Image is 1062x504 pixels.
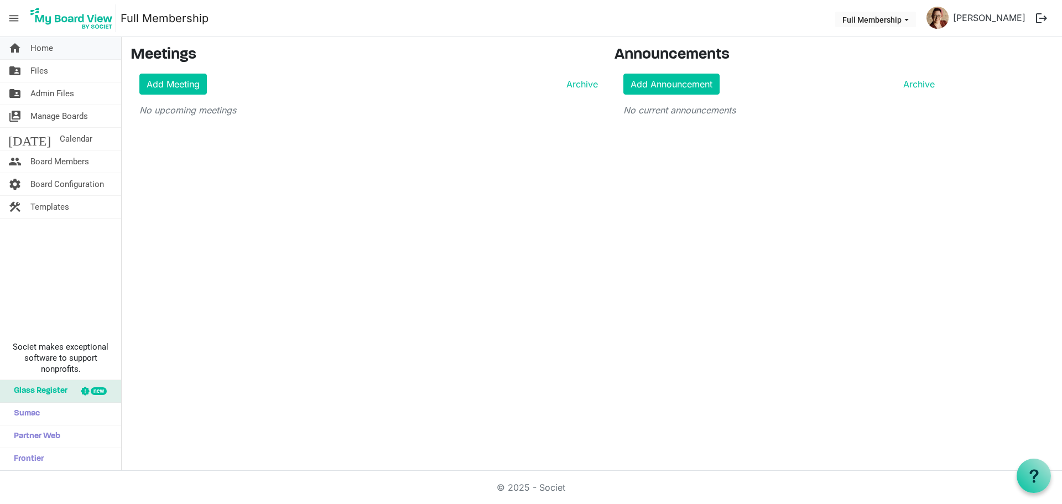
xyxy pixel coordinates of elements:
[8,173,22,195] span: settings
[623,74,720,95] a: Add Announcement
[8,128,51,150] span: [DATE]
[91,387,107,395] div: new
[8,82,22,105] span: folder_shared
[60,128,92,150] span: Calendar
[615,46,944,65] h3: Announcements
[3,8,24,29] span: menu
[121,7,209,29] a: Full Membership
[30,150,89,173] span: Board Members
[623,103,935,117] p: No current announcements
[926,7,949,29] img: HGOZiN4Rxb5R5xlToys-hhwhaMh-etPwgU26aSzhvBBS7mUkJ2_nNSIb9O7EVWfvl2kup0Uehf5PhZbZfx7rZA_thumb.png
[8,196,22,218] span: construction
[27,4,116,32] img: My Board View Logo
[8,60,22,82] span: folder_shared
[139,74,207,95] a: Add Meeting
[131,46,598,65] h3: Meetings
[949,7,1030,29] a: [PERSON_NAME]
[899,77,935,91] a: Archive
[8,380,67,402] span: Glass Register
[835,12,916,27] button: Full Membership dropdownbutton
[8,150,22,173] span: people
[8,105,22,127] span: switch_account
[8,425,60,448] span: Partner Web
[30,82,74,105] span: Admin Files
[8,37,22,59] span: home
[1030,7,1053,30] button: logout
[30,105,88,127] span: Manage Boards
[562,77,598,91] a: Archive
[30,173,104,195] span: Board Configuration
[5,341,116,375] span: Societ makes exceptional software to support nonprofits.
[497,482,565,493] a: © 2025 - Societ
[27,4,121,32] a: My Board View Logo
[8,448,44,470] span: Frontier
[30,37,53,59] span: Home
[30,60,48,82] span: Files
[139,103,598,117] p: No upcoming meetings
[30,196,69,218] span: Templates
[8,403,40,425] span: Sumac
